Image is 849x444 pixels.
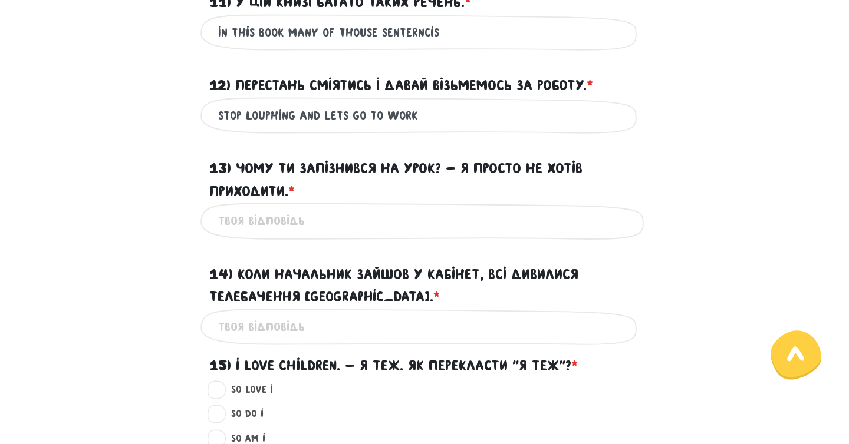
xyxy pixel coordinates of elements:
[218,19,631,46] input: Твоя відповідь
[209,263,640,309] label: 14) Коли начальник зайшов у кабінет, всі дивилися Телебачення [GEOGRAPHIC_DATA].
[218,102,631,129] input: Твоя відповідь
[209,74,593,97] label: 12) Перестань сміятись і давай візьмемось за роботу.
[218,208,631,234] input: Твоя відповідь
[209,354,578,377] label: 15) I love children. - Я теж. Як перекласти "Я теж"?
[221,382,273,397] label: So love I
[218,314,631,340] input: Твоя відповідь
[209,157,640,203] label: 13) Чому ти запізнився на урок? - Я просто не хотів приходити.
[221,406,264,422] label: So do I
